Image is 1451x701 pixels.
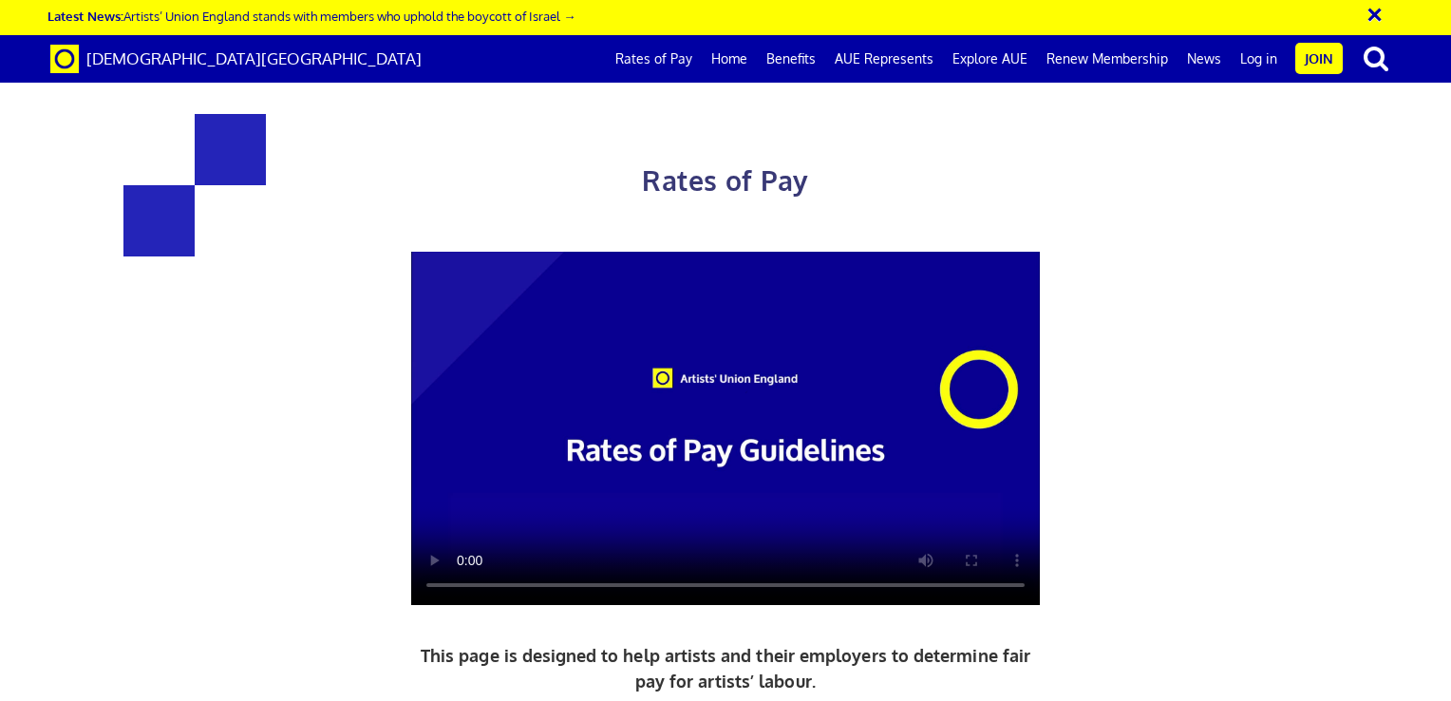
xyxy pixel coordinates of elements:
[1178,35,1231,83] a: News
[825,35,943,83] a: AUE Represents
[1231,35,1287,83] a: Log in
[606,35,702,83] a: Rates of Pay
[1347,38,1405,78] button: search
[1037,35,1178,83] a: Renew Membership
[702,35,757,83] a: Home
[86,48,422,68] span: [DEMOGRAPHIC_DATA][GEOGRAPHIC_DATA]
[36,35,436,83] a: Brand [DEMOGRAPHIC_DATA][GEOGRAPHIC_DATA]
[943,35,1037,83] a: Explore AUE
[47,8,123,24] strong: Latest News:
[642,163,808,198] span: Rates of Pay
[47,8,575,24] a: Latest News:Artists’ Union England stands with members who uphold the boycott of Israel →
[757,35,825,83] a: Benefits
[1295,43,1343,74] a: Join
